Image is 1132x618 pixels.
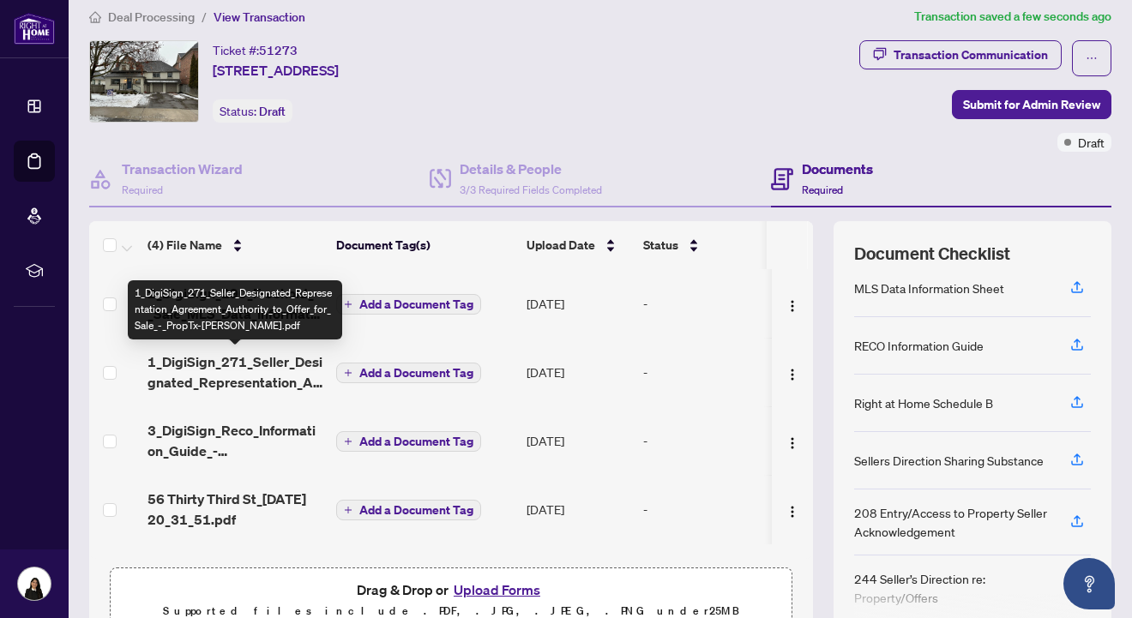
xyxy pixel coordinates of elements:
[213,40,298,60] div: Ticket #:
[779,358,806,386] button: Logo
[449,579,545,601] button: Upload Forms
[122,159,243,179] h4: Transaction Wizard
[213,60,339,81] span: [STREET_ADDRESS]
[802,183,843,196] span: Required
[148,420,322,461] span: 3_DigiSign_Reco_Information_Guide_-_RECO_Forms.pdf
[329,221,520,269] th: Document Tag(s)
[336,499,481,521] button: Add a Document Tag
[894,41,1048,69] div: Transaction Communication
[786,436,799,450] img: Logo
[854,569,1050,607] div: 244 Seller’s Direction re: Property/Offers
[786,505,799,519] img: Logo
[1086,52,1098,64] span: ellipsis
[336,431,481,452] button: Add a Document Tag
[18,567,51,600] img: Profile Icon
[460,183,602,196] span: 3/3 Required Fields Completed
[213,99,292,123] div: Status:
[963,91,1100,118] span: Submit for Admin Review
[520,406,636,475] td: [DATE]
[802,159,873,179] h4: Documents
[259,43,298,58] span: 51273
[108,9,195,25] span: Deal Processing
[344,369,352,377] span: plus
[344,506,352,514] span: plus
[643,431,775,450] div: -
[14,13,55,45] img: logo
[520,338,636,406] td: [DATE]
[854,451,1044,470] div: Sellers Direction Sharing Substance
[520,221,636,269] th: Upload Date
[460,159,602,179] h4: Details & People
[336,362,481,384] button: Add a Document Tag
[148,351,322,393] span: 1_DigiSign_271_Seller_Designated_Representation_Agreement_Authority_to_Offer_for_Sale_-_PropTx-[P...
[1063,558,1115,609] button: Open asap
[643,500,775,519] div: -
[779,427,806,454] button: Logo
[952,90,1111,119] button: Submit for Admin Review
[141,221,329,269] th: (4) File Name
[202,7,207,27] li: /
[89,11,101,23] span: home
[259,104,286,119] span: Draft
[336,363,481,383] button: Add a Document Tag
[520,269,636,338] td: [DATE]
[359,504,473,516] span: Add a Document Tag
[336,430,481,453] button: Add a Document Tag
[336,293,481,315] button: Add a Document Tag
[148,236,222,255] span: (4) File Name
[359,435,473,447] span: Add a Document Tag
[854,503,1050,541] div: 208 Entry/Access to Property Seller Acknowledgement
[214,9,305,25] span: View Transaction
[90,41,198,122] img: IMG-W11952074_1.jpg
[336,500,481,520] button: Add a Document Tag
[359,367,473,379] span: Add a Document Tag
[636,221,782,269] th: Status
[359,298,473,310] span: Add a Document Tag
[1078,133,1105,152] span: Draft
[643,236,678,255] span: Status
[786,368,799,381] img: Logo
[344,300,352,309] span: plus
[643,363,775,381] div: -
[779,495,806,523] button: Logo
[643,294,775,313] div: -
[336,294,481,315] button: Add a Document Tag
[914,7,1111,27] article: Transaction saved a few seconds ago
[854,393,993,412] div: Right at Home Schedule B
[859,40,1062,69] button: Transaction Communication
[779,290,806,317] button: Logo
[520,475,636,543] td: [DATE]
[854,279,1004,297] div: MLS Data Information Sheet
[128,280,342,339] div: 1_DigiSign_271_Seller_Designated_Representation_Agreement_Authority_to_Offer_for_Sale_-_PropTx-[P...
[854,336,984,355] div: RECO Information Guide
[148,489,322,530] span: 56 Thirty Third St_[DATE] 20_31_51.pdf
[122,183,163,196] span: Required
[357,579,545,601] span: Drag & Drop or
[854,242,1010,266] span: Document Checklist
[786,299,799,313] img: Logo
[527,236,595,255] span: Upload Date
[344,437,352,446] span: plus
